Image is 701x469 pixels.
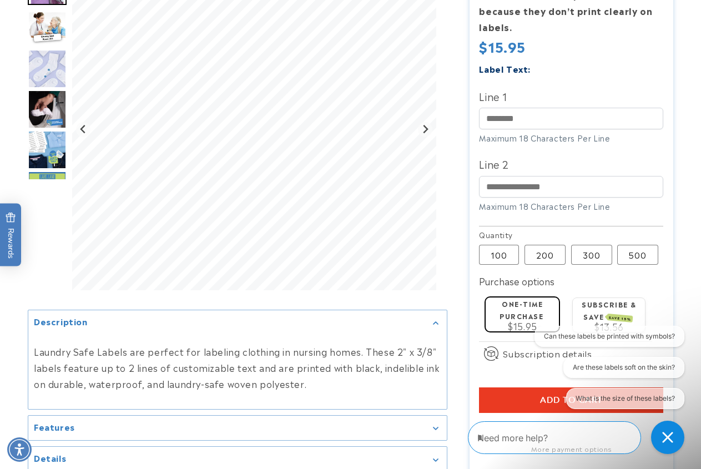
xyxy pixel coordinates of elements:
[479,387,663,413] button: Add to cart
[418,122,433,137] button: Next slide
[479,274,554,288] label: Purchase options
[28,49,67,88] img: Nursing Home Iron-On - Label Land
[479,245,519,265] label: 100
[479,36,526,56] span: $15.95
[28,11,67,46] img: Nurse with an elderly woman and an iron on label
[28,310,447,335] summary: Description
[571,245,612,265] label: 300
[34,453,66,464] h2: Details
[479,200,663,212] div: Maximum 18 Characters Per Line
[479,155,663,173] label: Line 2
[525,245,566,265] label: 200
[28,130,67,169] img: Nursing Home Iron-On - Label Land
[28,90,67,129] div: Go to slide 4
[468,417,690,458] iframe: Gorgias Floating Chat
[28,130,67,169] div: Go to slide 5
[582,299,637,321] label: Subscribe & save
[28,171,67,210] img: Nursing Home Iron-On - Label Land
[508,319,537,332] span: $15.95
[28,171,67,210] div: Go to slide 6
[28,9,67,48] div: Go to slide 2
[503,347,592,360] span: Subscription details
[6,212,16,258] span: Rewards
[479,132,663,144] div: Maximum 18 Characters Per Line
[479,87,663,105] label: Line 1
[617,245,658,265] label: 500
[7,437,32,462] div: Accessibility Menu
[28,49,67,88] div: Go to slide 3
[479,229,513,240] legend: Quantity
[607,314,633,322] span: SAVE 15%
[500,299,543,320] label: One-time purchase
[28,90,67,129] img: Nursing Home Iron-On - Label Land
[34,316,88,327] h2: Description
[519,326,690,419] iframe: Gorgias live chat conversation starters
[76,122,91,137] button: Go to last slide
[594,320,624,333] span: $13.56
[28,416,447,441] summary: Features
[479,62,531,75] label: Label Text:
[34,344,441,392] p: Laundry Safe Labels are perfect for labeling clothing in nursing homes. These 2" x 3/8" labels fe...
